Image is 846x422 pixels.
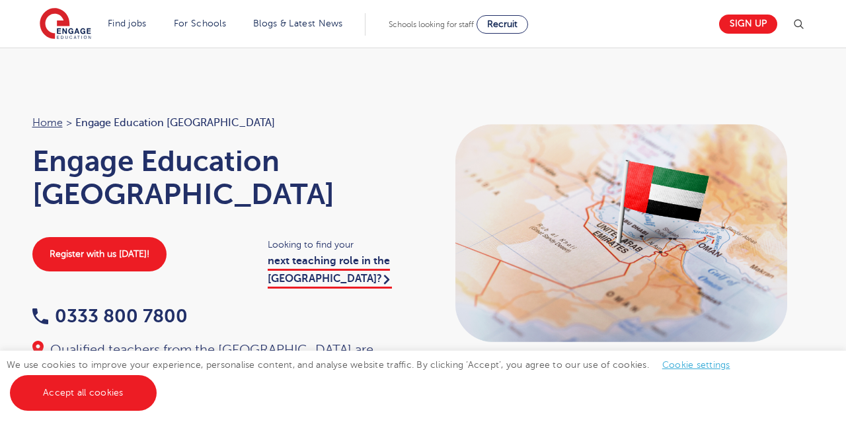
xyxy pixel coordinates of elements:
[174,18,226,28] a: For Schools
[268,255,392,288] a: next teaching role in the [GEOGRAPHIC_DATA]?
[32,341,410,415] div: Qualified teachers from the [GEOGRAPHIC_DATA] are highly sought after in many schools across the ...
[719,15,777,34] a: Sign up
[487,19,518,29] span: Recruit
[32,114,410,131] nav: breadcrumb
[389,20,474,29] span: Schools looking for staff
[40,8,91,41] img: Engage Education
[477,15,528,34] a: Recruit
[662,360,730,370] a: Cookie settings
[32,117,63,129] a: Home
[66,117,72,129] span: >
[32,306,188,326] a: 0333 800 7800
[108,18,147,28] a: Find jobs
[32,237,167,271] a: Register with us [DATE]!
[7,360,744,398] span: We use cookies to improve your experience, personalise content, and analyse website traffic. By c...
[10,375,157,411] a: Accept all cookies
[75,114,275,131] span: Engage Education [GEOGRAPHIC_DATA]
[268,237,410,252] span: Looking to find your
[32,145,410,211] h1: Engage Education [GEOGRAPHIC_DATA]
[253,18,343,28] a: Blogs & Latest News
